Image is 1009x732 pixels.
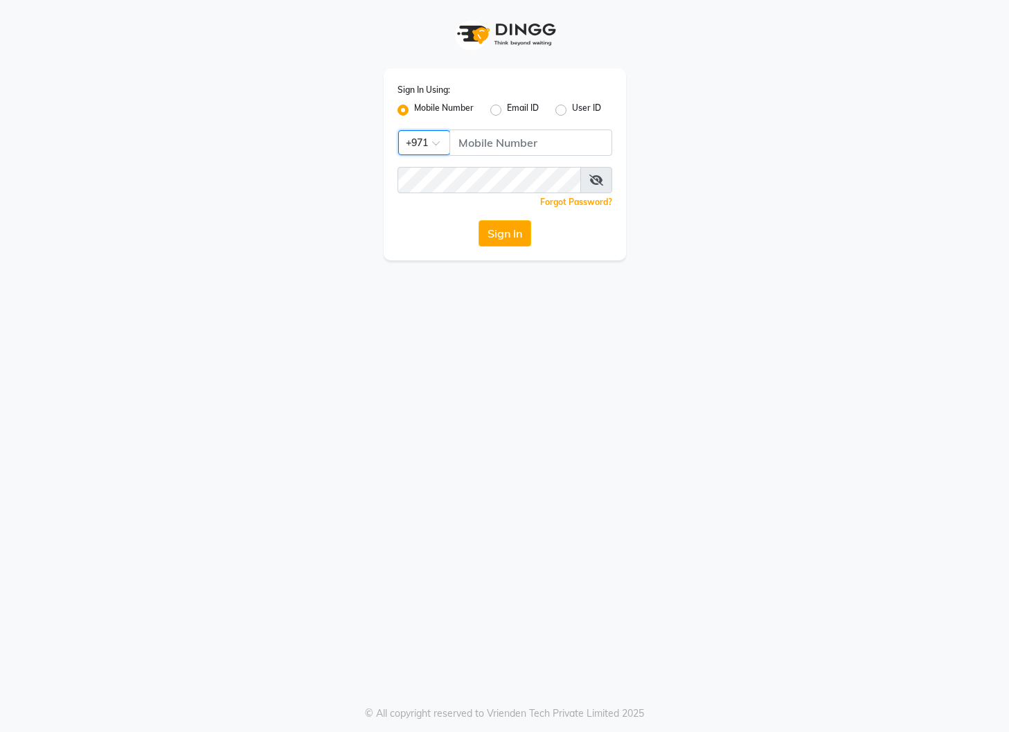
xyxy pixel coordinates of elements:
input: Username [449,130,612,156]
img: logo1.svg [449,14,560,55]
label: Sign In Using: [398,84,450,96]
button: Sign In [479,220,531,247]
label: Email ID [507,102,539,118]
label: Mobile Number [414,102,474,118]
label: User ID [572,102,601,118]
input: Username [398,167,581,193]
a: Forgot Password? [540,197,612,207]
